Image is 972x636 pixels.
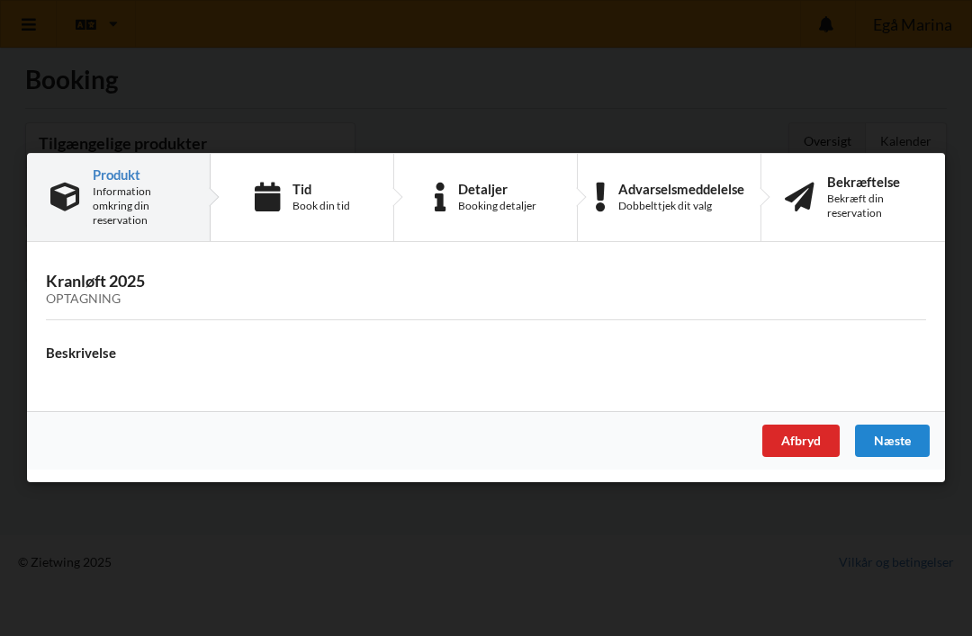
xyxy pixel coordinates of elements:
[827,192,922,220] div: Bekræft din reservation
[855,425,930,458] div: Næste
[93,184,186,228] div: Information omkring din reservation
[292,199,350,213] div: Book din tid
[458,182,536,196] div: Detaljer
[618,182,744,196] div: Advarselsmeddelelse
[827,175,922,189] div: Bekræftelse
[618,199,744,213] div: Dobbelttjek dit valg
[46,345,926,362] h4: Beskrivelse
[458,199,536,213] div: Booking detaljer
[762,425,840,458] div: Afbryd
[93,167,186,182] div: Produkt
[46,272,926,308] h3: Kranløft 2025
[46,292,926,308] div: Optagning
[292,182,350,196] div: Tid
